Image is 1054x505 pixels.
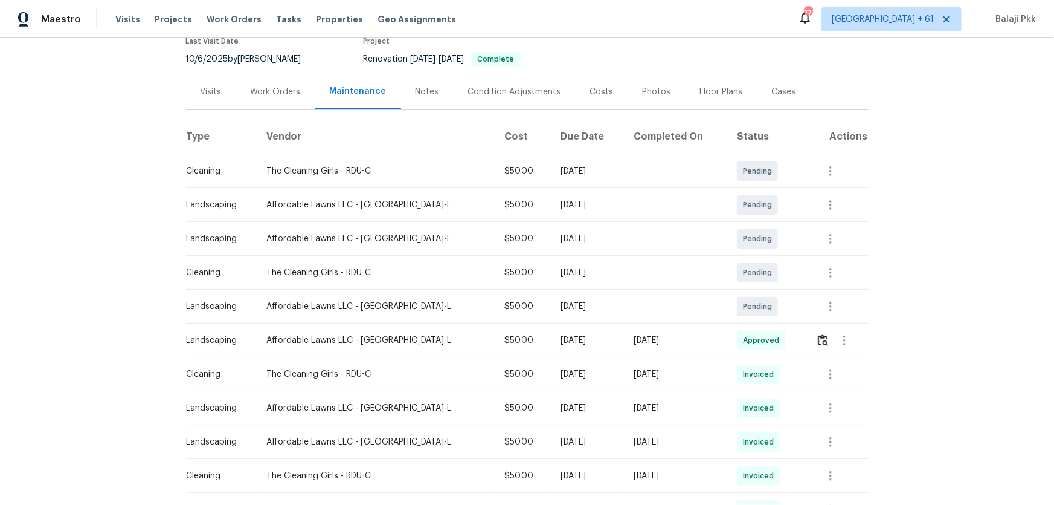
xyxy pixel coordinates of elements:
[551,120,624,154] th: Due Date
[743,436,779,448] span: Invoiced
[266,301,485,313] div: Affordable Lawns LLC - [GEOGRAPHIC_DATA]-L
[743,165,777,177] span: Pending
[804,7,812,19] div: 776
[561,199,614,211] div: [DATE]
[634,334,718,347] div: [DATE]
[818,334,828,346] img: Review Icon
[439,55,464,64] span: [DATE]
[266,368,485,380] div: The Cleaning Girls - RDU-C
[187,165,248,177] div: Cleaning
[504,402,541,414] div: $50.00
[832,13,934,25] span: [GEOGRAPHIC_DATA] + 61
[743,334,784,347] span: Approved
[643,86,671,98] div: Photos
[473,56,519,63] span: Complete
[743,402,779,414] span: Invoiced
[504,233,541,245] div: $50.00
[561,233,614,245] div: [DATE]
[266,334,485,347] div: Affordable Lawns LLC - [GEOGRAPHIC_DATA]-L
[743,301,777,313] span: Pending
[504,301,541,313] div: $50.00
[364,37,390,45] span: Project
[276,15,301,24] span: Tasks
[991,13,1036,25] span: Balaji Pkk
[634,368,718,380] div: [DATE]
[411,55,436,64] span: [DATE]
[266,267,485,279] div: The Cleaning Girls - RDU-C
[743,267,777,279] span: Pending
[266,165,485,177] div: The Cleaning Girls - RDU-C
[266,402,485,414] div: Affordable Lawns LLC - [GEOGRAPHIC_DATA]-L
[187,470,248,482] div: Cleaning
[266,436,485,448] div: Affordable Lawns LLC - [GEOGRAPHIC_DATA]-L
[378,13,456,25] span: Geo Assignments
[186,52,316,67] div: by [PERSON_NAME]
[504,368,541,380] div: $50.00
[727,120,806,154] th: Status
[806,120,869,154] th: Actions
[561,267,614,279] div: [DATE]
[187,436,248,448] div: Landscaping
[201,86,222,98] div: Visits
[561,368,614,380] div: [DATE]
[634,436,718,448] div: [DATE]
[187,402,248,414] div: Landscaping
[41,13,81,25] span: Maestro
[330,85,387,97] div: Maintenance
[590,86,614,98] div: Costs
[207,13,262,25] span: Work Orders
[187,368,248,380] div: Cleaning
[561,334,614,347] div: [DATE]
[316,13,363,25] span: Properties
[504,334,541,347] div: $50.00
[743,368,779,380] span: Invoiced
[634,470,718,482] div: [DATE]
[772,86,796,98] div: Cases
[186,120,257,154] th: Type
[187,301,248,313] div: Landscaping
[411,55,464,64] span: -
[187,233,248,245] div: Landscaping
[561,436,614,448] div: [DATE]
[155,13,192,25] span: Projects
[700,86,743,98] div: Floor Plans
[743,470,779,482] span: Invoiced
[816,326,830,355] button: Review Icon
[561,402,614,414] div: [DATE]
[504,436,541,448] div: $50.00
[468,86,561,98] div: Condition Adjustments
[186,55,228,64] span: 10/6/2025
[187,199,248,211] div: Landscaping
[416,86,439,98] div: Notes
[561,470,614,482] div: [DATE]
[504,470,541,482] div: $50.00
[266,470,485,482] div: The Cleaning Girls - RDU-C
[634,402,718,414] div: [DATE]
[561,301,614,313] div: [DATE]
[266,233,485,245] div: Affordable Lawns LLC - [GEOGRAPHIC_DATA]-L
[187,334,248,347] div: Landscaping
[186,37,239,45] span: Last Visit Date
[561,165,614,177] div: [DATE]
[504,267,541,279] div: $50.00
[504,165,541,177] div: $50.00
[495,120,551,154] th: Cost
[743,233,777,245] span: Pending
[364,55,521,64] span: Renovation
[266,199,485,211] div: Affordable Lawns LLC - [GEOGRAPHIC_DATA]-L
[624,120,727,154] th: Completed On
[257,120,495,154] th: Vendor
[251,86,301,98] div: Work Orders
[743,199,777,211] span: Pending
[187,267,248,279] div: Cleaning
[504,199,541,211] div: $50.00
[115,13,140,25] span: Visits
